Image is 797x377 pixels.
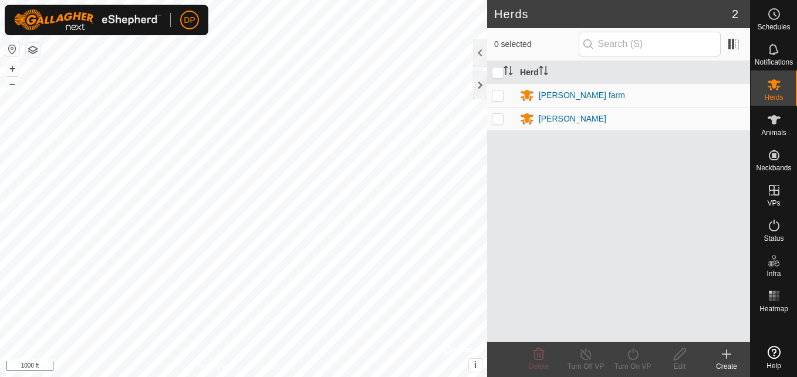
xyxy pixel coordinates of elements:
[5,62,19,76] button: +
[767,200,780,207] span: VPs
[766,362,781,369] span: Help
[5,42,19,56] button: Reset Map
[197,362,241,372] a: Privacy Policy
[504,68,513,77] p-sorticon: Activate to sort
[539,89,625,102] div: [PERSON_NAME] farm
[14,9,161,31] img: Gallagher Logo
[756,164,791,171] span: Neckbands
[751,341,797,374] a: Help
[764,94,783,101] span: Herds
[26,43,40,57] button: Map Layers
[474,360,477,370] span: i
[539,68,548,77] p-sorticon: Activate to sort
[764,235,784,242] span: Status
[494,38,579,51] span: 0 selected
[703,361,750,372] div: Create
[5,77,19,91] button: –
[579,32,721,56] input: Search (S)
[757,23,790,31] span: Schedules
[759,305,788,312] span: Heatmap
[761,129,786,136] span: Animals
[539,113,606,125] div: [PERSON_NAME]
[494,7,732,21] h2: Herds
[515,61,750,84] th: Herd
[184,14,195,26] span: DP
[609,361,656,372] div: Turn On VP
[255,362,290,372] a: Contact Us
[732,5,738,23] span: 2
[656,361,703,372] div: Edit
[529,362,549,371] span: Delete
[562,361,609,372] div: Turn Off VP
[755,59,793,66] span: Notifications
[469,359,482,372] button: i
[766,270,781,277] span: Infra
